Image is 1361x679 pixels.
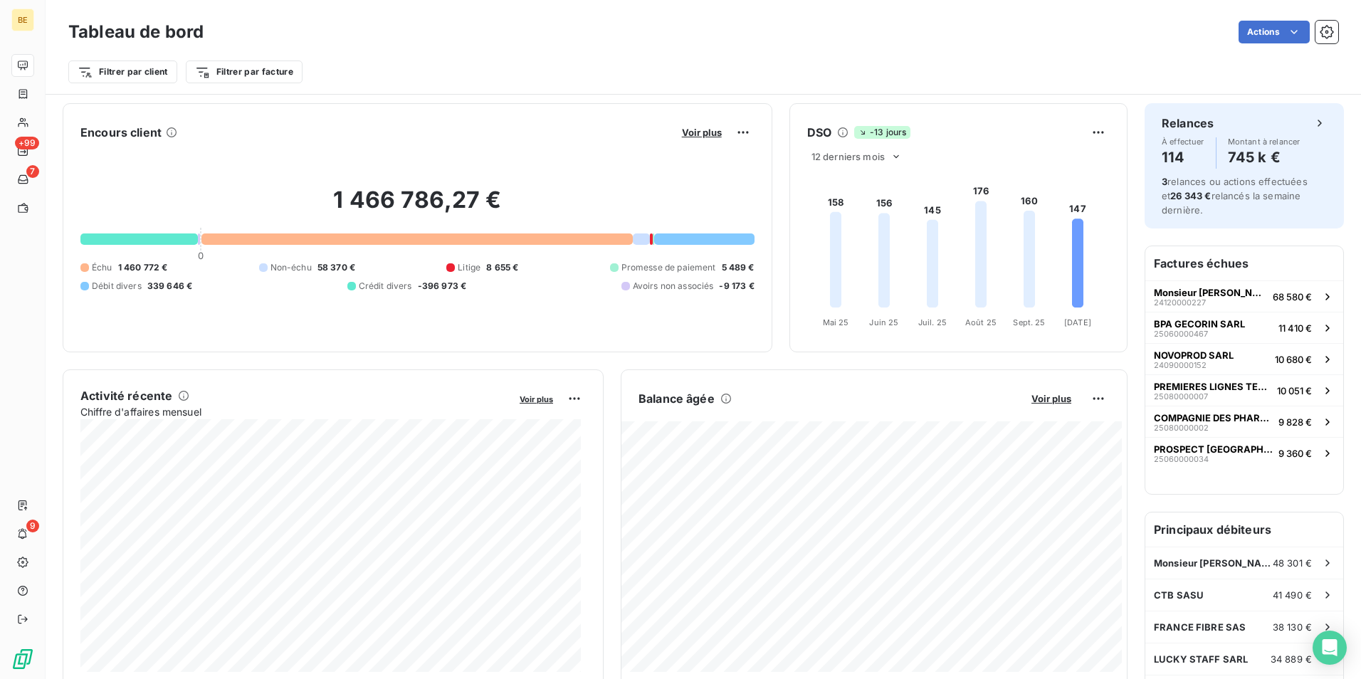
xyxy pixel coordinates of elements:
[1162,146,1204,169] h4: 114
[1154,392,1208,401] span: 25080000007
[1154,423,1209,432] span: 25080000002
[186,60,303,83] button: Filtrer par facture
[118,261,168,274] span: 1 460 772 €
[1145,312,1343,343] button: BPA GECORIN SARL2506000046711 410 €
[458,261,480,274] span: Litige
[811,151,885,162] span: 12 derniers mois
[1313,631,1347,665] div: Open Intercom Messenger
[1277,385,1312,396] span: 10 051 €
[1273,589,1312,601] span: 41 490 €
[1278,322,1312,334] span: 11 410 €
[722,261,755,274] span: 5 489 €
[1154,412,1273,423] span: COMPAGNIE DES PHARES ET BALISE
[822,317,848,327] tspan: Mai 25
[1154,318,1245,330] span: BPA GECORIN SARL
[1154,589,1204,601] span: CTB SASU
[1170,190,1211,201] span: 26 343 €
[1145,246,1343,280] h6: Factures échues
[719,280,754,293] span: -9 173 €
[1145,512,1343,547] h6: Principaux débiteurs
[1228,137,1300,146] span: Montant à relancer
[92,280,142,293] span: Débit divers
[1145,343,1343,374] button: NOVOPROD SARL2409000015210 680 €
[68,60,177,83] button: Filtrer par client
[1162,137,1204,146] span: À effectuer
[1145,280,1343,312] button: Monsieur [PERSON_NAME]2412000022768 580 €
[1154,298,1206,307] span: 24120000227
[1154,330,1208,338] span: 25060000467
[854,126,910,139] span: -13 jours
[80,124,162,141] h6: Encours client
[486,261,518,274] span: 8 655 €
[1145,437,1343,468] button: PROSPECT [GEOGRAPHIC_DATA]250600000349 360 €
[1162,115,1214,132] h6: Relances
[1278,448,1312,459] span: 9 360 €
[1271,653,1312,665] span: 34 889 €
[1239,21,1310,43] button: Actions
[1031,393,1071,404] span: Voir plus
[1145,374,1343,406] button: PREMIERES LIGNES TELEVISION SA2508000000710 051 €
[1154,443,1273,455] span: PROSPECT [GEOGRAPHIC_DATA]
[80,387,172,404] h6: Activité récente
[317,261,355,274] span: 58 370 €
[26,165,39,178] span: 7
[1027,392,1076,405] button: Voir plus
[678,126,726,139] button: Voir plus
[26,520,39,532] span: 9
[639,390,715,407] h6: Balance âgée
[418,280,467,293] span: -396 973 €
[1013,317,1045,327] tspan: Sept. 25
[1154,349,1234,361] span: NOVOPROD SARL
[1228,146,1300,169] h4: 745 k €
[1154,557,1273,569] span: Monsieur [PERSON_NAME]
[1162,176,1167,187] span: 3
[68,19,204,45] h3: Tableau de bord
[1154,455,1209,463] span: 25060000034
[359,280,412,293] span: Crédit divers
[198,250,204,261] span: 0
[1154,287,1267,298] span: Monsieur [PERSON_NAME]
[1154,361,1207,369] span: 24090000152
[1273,291,1312,302] span: 68 580 €
[80,404,510,419] span: Chiffre d'affaires mensuel
[270,261,312,274] span: Non-échu
[682,127,722,138] span: Voir plus
[1162,176,1308,216] span: relances ou actions effectuées et relancés la semaine dernière.
[11,9,34,31] div: BE
[1278,416,1312,428] span: 9 828 €
[1064,317,1091,327] tspan: [DATE]
[621,261,716,274] span: Promesse de paiement
[1145,406,1343,437] button: COMPAGNIE DES PHARES ET BALISE250800000029 828 €
[1154,653,1248,665] span: LUCKY STAFF SARL
[807,124,831,141] h6: DSO
[633,280,714,293] span: Avoirs non associés
[11,648,34,670] img: Logo LeanPay
[918,317,947,327] tspan: Juil. 25
[15,137,39,149] span: +99
[1275,354,1312,365] span: 10 680 €
[869,317,898,327] tspan: Juin 25
[965,317,997,327] tspan: Août 25
[1154,621,1246,633] span: FRANCE FIBRE SAS
[1154,381,1271,392] span: PREMIERES LIGNES TELEVISION SA
[520,394,553,404] span: Voir plus
[1273,557,1312,569] span: 48 301 €
[1273,621,1312,633] span: 38 130 €
[147,280,192,293] span: 339 646 €
[515,392,557,405] button: Voir plus
[80,186,755,228] h2: 1 466 786,27 €
[92,261,112,274] span: Échu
